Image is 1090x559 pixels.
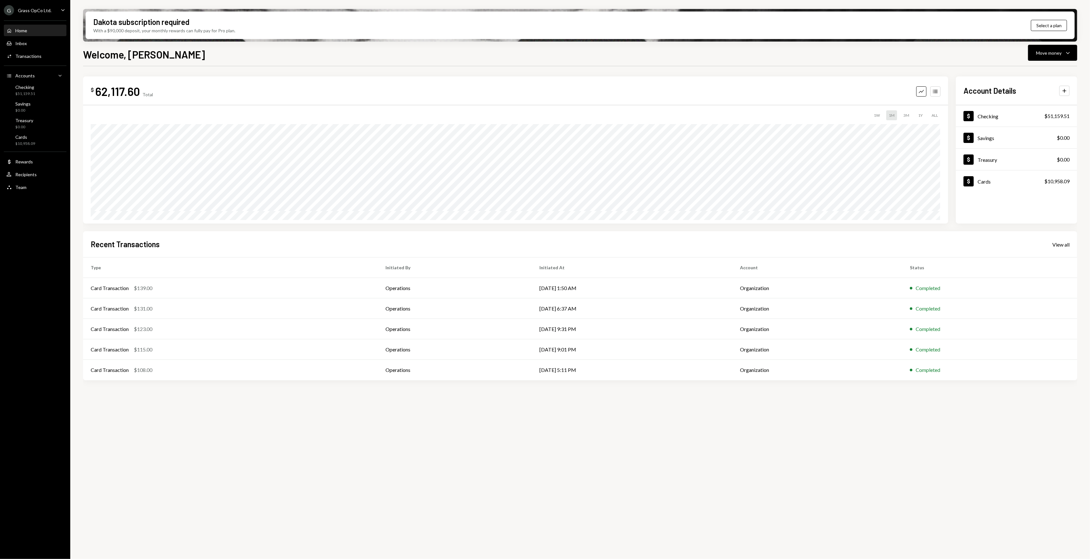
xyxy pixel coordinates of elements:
[15,53,42,59] div: Transactions
[4,132,66,148] a: Cards$10,958.09
[902,257,1077,278] th: Status
[916,325,940,333] div: Completed
[91,346,129,353] div: Card Transaction
[978,157,997,163] div: Treasury
[93,27,235,34] div: With a $90,000 deposit, your monthly rewards can fully pay for Pro plan.
[732,298,902,319] td: Organization
[15,84,35,90] div: Checking
[4,181,66,193] a: Team
[532,360,732,380] td: [DATE] 5:11 PM
[929,110,941,120] div: ALL
[15,41,27,46] div: Inbox
[15,124,33,130] div: $0.00
[4,83,66,98] a: Checking$51,159.51
[1031,20,1067,31] button: Select a plan
[134,284,152,292] div: $139.00
[15,118,33,123] div: Treasury
[15,108,31,113] div: $0.00
[15,185,27,190] div: Team
[978,178,991,185] div: Cards
[378,298,532,319] td: Operations
[4,116,66,131] a: Treasury$0.00
[4,156,66,167] a: Rewards
[732,278,902,298] td: Organization
[95,84,140,98] div: 62,117.60
[532,298,732,319] td: [DATE] 6:37 AM
[978,113,998,119] div: Checking
[4,50,66,62] a: Transactions
[15,159,33,164] div: Rewards
[142,92,153,97] div: Total
[378,278,532,298] td: Operations
[18,8,51,13] div: Grass OpCo Ltd.
[134,325,152,333] div: $123.00
[956,127,1077,148] a: Savings$0.00
[916,284,940,292] div: Completed
[134,305,152,312] div: $131.00
[378,339,532,360] td: Operations
[15,73,35,78] div: Accounts
[93,17,189,27] div: Dakota subscription required
[378,360,532,380] td: Operations
[91,284,129,292] div: Card Transaction
[134,346,152,353] div: $115.00
[15,134,35,140] div: Cards
[15,28,27,33] div: Home
[15,141,35,146] div: $10,958.09
[886,110,897,120] div: 1M
[91,87,94,93] div: $
[1036,50,1062,56] div: Move money
[532,278,732,298] td: [DATE] 1:50 AM
[956,170,1077,192] a: Cards$10,958.09
[1028,45,1077,61] button: Move money
[956,105,1077,127] a: Checking$51,159.51
[916,366,940,374] div: Completed
[978,135,994,141] div: Savings
[1052,241,1070,248] a: View all
[1044,112,1070,120] div: $51,159.51
[91,366,129,374] div: Card Transaction
[4,5,14,15] div: G
[1057,156,1070,163] div: $0.00
[901,110,912,120] div: 3M
[964,85,1016,96] h2: Account Details
[4,70,66,81] a: Accounts
[15,101,31,106] div: Savings
[4,169,66,180] a: Recipients
[532,319,732,339] td: [DATE] 9:31 PM
[4,99,66,114] a: Savings$0.00
[732,257,902,278] th: Account
[871,110,882,120] div: 1W
[91,325,129,333] div: Card Transaction
[83,48,205,61] h1: Welcome, [PERSON_NAME]
[732,319,902,339] td: Organization
[15,172,37,177] div: Recipients
[916,110,925,120] div: 1Y
[15,91,35,97] div: $51,159.51
[1044,177,1070,185] div: $10,958.09
[956,149,1077,170] a: Treasury$0.00
[4,25,66,36] a: Home
[732,360,902,380] td: Organization
[134,366,152,374] div: $108.00
[532,257,732,278] th: Initiated At
[532,339,732,360] td: [DATE] 9:01 PM
[1057,134,1070,142] div: $0.00
[916,346,940,353] div: Completed
[91,305,129,312] div: Card Transaction
[378,319,532,339] td: Operations
[4,37,66,49] a: Inbox
[916,305,940,312] div: Completed
[378,257,532,278] th: Initiated By
[83,257,378,278] th: Type
[732,339,902,360] td: Organization
[91,239,160,249] h2: Recent Transactions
